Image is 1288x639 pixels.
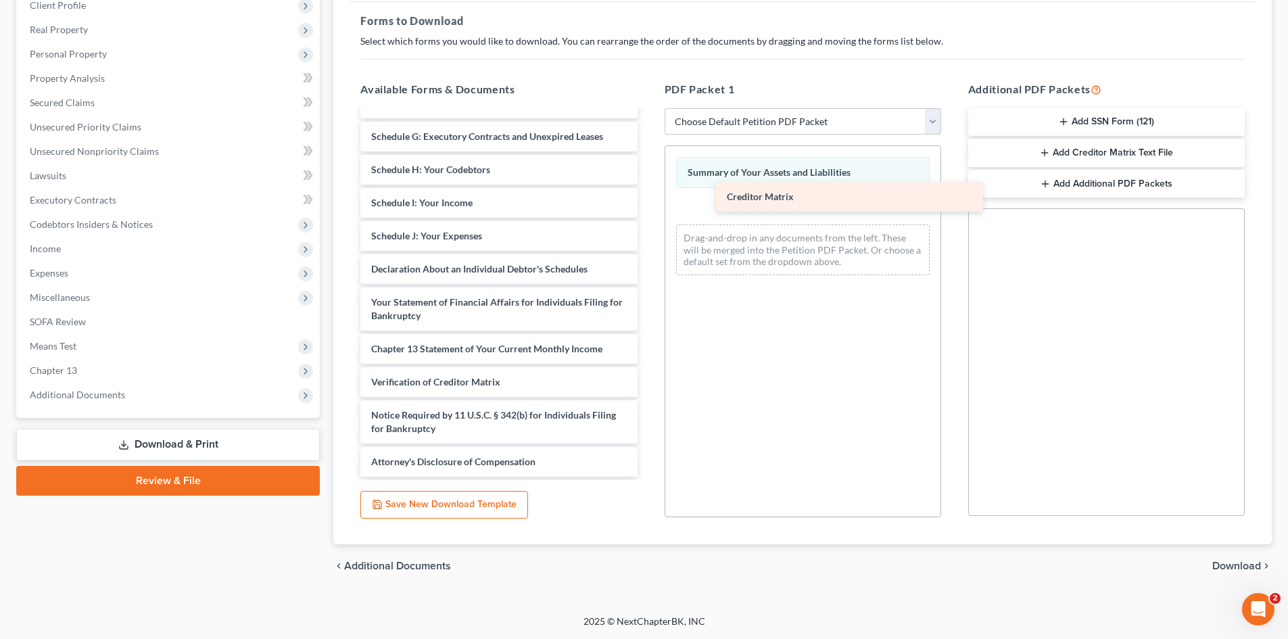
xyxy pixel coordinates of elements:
[360,81,637,97] h5: Available Forms & Documents
[30,72,105,84] span: Property Analysis
[19,139,320,164] a: Unsecured Nonpriority Claims
[30,218,153,230] span: Codebtors Insiders & Notices
[30,291,90,303] span: Miscellaneous
[371,343,602,354] span: Chapter 13 Statement of Your Current Monthly Income
[30,364,77,376] span: Chapter 13
[371,197,473,208] span: Schedule I: Your Income
[688,166,851,178] span: Summary of Your Assets and Liabilities
[371,409,616,434] span: Notice Required by 11 U.S.C. § 342(b) for Individuals Filing for Bankruptcy
[19,188,320,212] a: Executory Contracts
[333,561,344,571] i: chevron_left
[1212,561,1261,571] span: Download
[371,263,588,275] span: Declaration About an Individual Debtor's Schedules
[676,224,930,275] div: Drag-and-drop in any documents from the left. These will be merged into the Petition PDF Packet. ...
[371,296,623,321] span: Your Statement of Financial Affairs for Individuals Filing for Bankruptcy
[30,170,66,181] span: Lawsuits
[19,91,320,115] a: Secured Claims
[360,34,1245,48] p: Select which forms you would like to download. You can rearrange the order of the documents by dr...
[371,164,490,175] span: Schedule H: Your Codebtors
[968,81,1245,97] h5: Additional PDF Packets
[30,48,107,60] span: Personal Property
[371,230,482,241] span: Schedule J: Your Expenses
[30,194,116,206] span: Executory Contracts
[259,615,1030,639] div: 2025 © NextChapterBK, INC
[968,170,1245,198] button: Add Additional PDF Packets
[371,97,595,109] span: Schedule E/F: Creditors Who Have Unsecured Claims
[344,561,451,571] span: Additional Documents
[371,456,535,467] span: Attorney's Disclosure of Compensation
[968,108,1245,137] button: Add SSN Form (121)
[30,389,125,400] span: Additional Documents
[371,376,500,387] span: Verification of Creditor Matrix
[333,561,451,571] a: chevron_left Additional Documents
[30,121,141,133] span: Unsecured Priority Claims
[19,115,320,139] a: Unsecured Priority Claims
[371,131,603,142] span: Schedule G: Executory Contracts and Unexpired Leases
[1270,593,1281,604] span: 2
[1261,561,1272,571] i: chevron_right
[727,191,794,202] span: Creditor Matrix
[30,145,159,157] span: Unsecured Nonpriority Claims
[30,316,86,327] span: SOFA Review
[968,139,1245,167] button: Add Creditor Matrix Text File
[665,81,941,97] h5: PDF Packet 1
[30,97,95,108] span: Secured Claims
[16,466,320,496] a: Review & File
[360,13,1245,29] h5: Forms to Download
[360,491,528,519] button: Save New Download Template
[19,164,320,188] a: Lawsuits
[19,310,320,334] a: SOFA Review
[19,66,320,91] a: Property Analysis
[30,267,68,279] span: Expenses
[1242,593,1274,625] iframe: Intercom live chat
[30,340,76,352] span: Means Test
[1212,561,1272,571] button: Download chevron_right
[16,429,320,460] a: Download & Print
[30,24,88,35] span: Real Property
[30,243,61,254] span: Income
